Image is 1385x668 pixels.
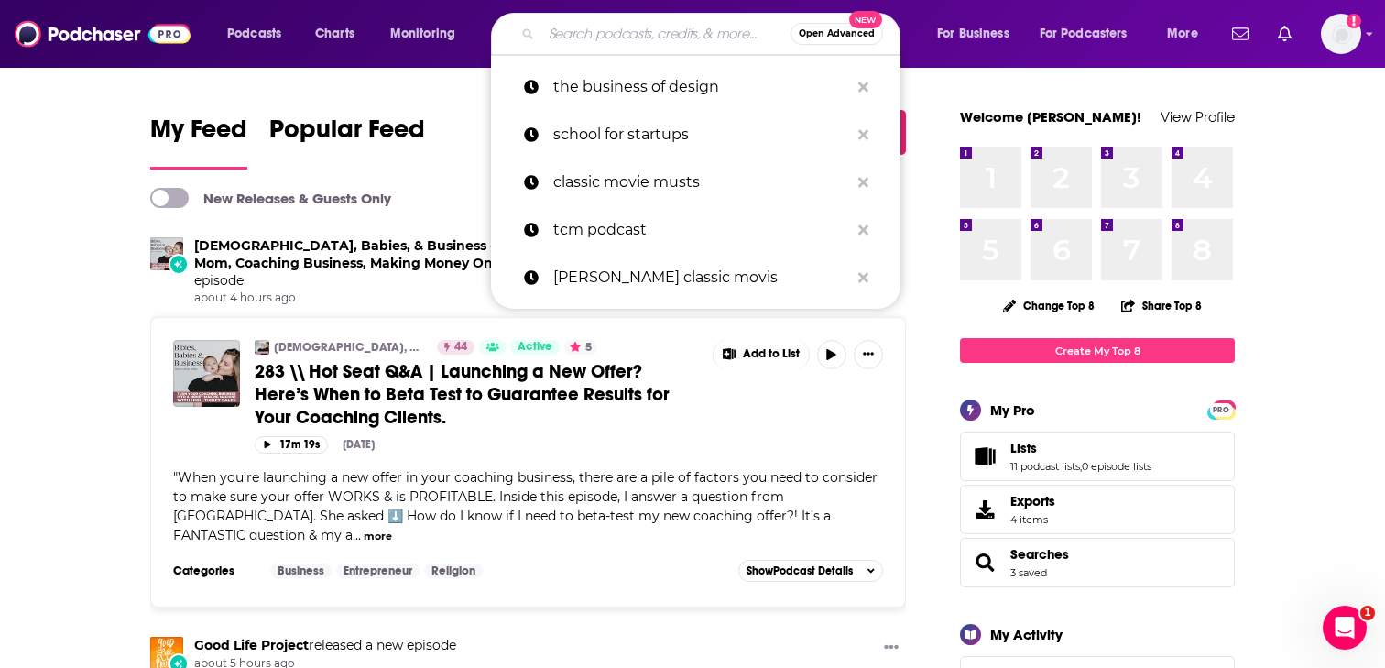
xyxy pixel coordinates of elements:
[194,237,851,271] a: Bibles, Babies, & Business - Christian Entrepreneur, Stay at Home Mom, Coaching Business, Making ...
[849,11,882,28] span: New
[269,114,425,170] a: Popular Feed
[553,63,849,111] p: the business of design
[173,469,878,543] span: When you’re launching a new offer in your coaching business, there are a pile of factors you need...
[510,340,560,355] a: Active
[747,564,853,577] span: Show Podcast Details
[1210,402,1232,416] a: PRO
[1225,18,1256,49] a: Show notifications dropdown
[343,438,375,451] div: [DATE]
[194,237,877,289] h3: released a new episode
[1010,493,1055,509] span: Exports
[150,237,183,270] img: Bibles, Babies, & Business - Christian Entrepreneur, Stay at Home Mom, Coaching Business, Making ...
[1321,14,1361,54] img: User Profile
[274,340,425,355] a: [DEMOGRAPHIC_DATA], Babies, & Business - [DEMOGRAPHIC_DATA] Entrepreneur, Stay at Home Mom, Coach...
[553,111,849,159] p: school for startups
[194,637,456,654] h3: released a new episode
[990,626,1063,643] div: My Activity
[518,338,552,356] span: Active
[564,340,597,355] button: 5
[1040,21,1128,47] span: For Podcasters
[491,206,900,254] a: tcm podcast
[960,538,1235,587] span: Searches
[173,564,256,578] h3: Categories
[169,254,189,274] div: New Episode
[990,401,1035,419] div: My Pro
[1028,19,1154,49] button: open menu
[227,21,281,47] span: Podcasts
[150,188,391,208] a: New Releases & Guests Only
[353,527,361,543] span: ...
[1080,460,1082,473] span: ,
[1270,18,1299,49] a: Show notifications dropdown
[1360,606,1375,620] span: 1
[799,29,875,38] span: Open Advanced
[336,564,420,578] a: Entrepreneur
[966,444,1003,469] a: Lists
[1082,460,1151,473] a: 0 episode lists
[508,13,918,55] div: Search podcasts, credits, & more...
[194,637,309,653] a: Good Life Project
[437,340,474,355] a: 44
[937,21,1009,47] span: For Business
[364,529,392,544] button: more
[854,340,883,369] button: Show More Button
[255,436,328,454] button: 17m 19s
[15,16,191,51] img: Podchaser - Follow, Share and Rate Podcasts
[553,206,849,254] p: tcm podcast
[1167,21,1198,47] span: More
[541,19,791,49] input: Search podcasts, credits, & more...
[1010,513,1055,526] span: 4 items
[173,340,240,407] img: 283 \\ Hot Seat Q&A | Launching a New Offer? Here’s When to Beta Test to Guarantee Results for Yo...
[877,637,906,660] button: Show More Button
[150,114,247,156] span: My Feed
[1010,440,1151,456] a: Lists
[1010,546,1069,563] a: Searches
[214,19,305,49] button: open menu
[1010,440,1037,456] span: Lists
[454,338,467,356] span: 44
[966,497,1003,522] span: Exports
[992,294,1106,317] button: Change Top 8
[1161,108,1235,126] a: View Profile
[1321,14,1361,54] span: Logged in as lkingsley
[1010,566,1047,579] a: 3 saved
[714,340,809,369] button: Show More Button
[791,23,883,45] button: Open AdvancedNew
[150,114,247,170] a: My Feed
[738,560,883,582] button: ShowPodcast Details
[553,159,849,206] p: classic movie musts
[1347,14,1361,28] svg: Add a profile image
[1323,606,1367,650] iframe: Intercom live chat
[1321,14,1361,54] button: Show profile menu
[303,19,365,49] a: Charts
[960,108,1141,126] a: Welcome [PERSON_NAME]!
[424,564,483,578] a: Religion
[377,19,479,49] button: open menu
[491,254,900,301] a: [PERSON_NAME] classic movis
[960,485,1235,534] a: Exports
[966,550,1003,575] a: Searches
[1010,460,1080,473] a: 11 podcast lists
[743,347,800,361] span: Add to List
[270,564,332,578] a: Business
[173,469,878,543] span: "
[1154,19,1221,49] button: open menu
[924,19,1032,49] button: open menu
[255,360,670,429] span: 283 \\ Hot Seat Q&A | Launching a New Offer? Here’s When to Beta Test to Guarantee Results for Yo...
[315,21,354,47] span: Charts
[491,159,900,206] a: classic movie musts
[960,338,1235,363] a: Create My Top 8
[269,114,425,156] span: Popular Feed
[553,254,849,301] p: turner classic movis
[960,432,1235,481] span: Lists
[194,290,877,306] span: about 4 hours ago
[255,360,700,429] a: 283 \\ Hot Seat Q&A | Launching a New Offer? Here’s When to Beta Test to Guarantee Results for Yo...
[255,340,269,355] img: Bibles, Babies, & Business - Christian Entrepreneur, Stay at Home Mom, Coaching Business, Making ...
[491,63,900,111] a: the business of design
